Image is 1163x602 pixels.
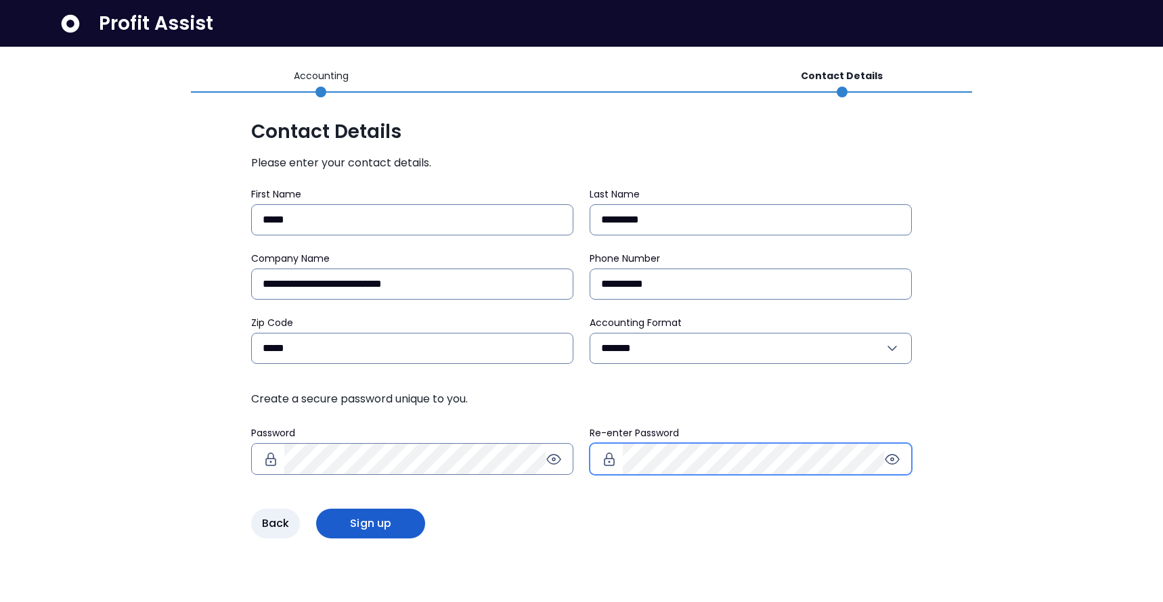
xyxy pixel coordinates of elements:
span: Sign up [350,515,391,532]
span: Last Name [590,187,640,201]
span: Phone Number [590,252,660,265]
span: Contact Details [251,120,912,144]
span: Profit Assist [99,11,213,36]
button: Back [251,509,300,538]
button: Sign up [316,509,425,538]
span: Company Name [251,252,330,265]
p: Accounting [294,69,349,83]
span: Create a secure password unique to you. [251,391,912,407]
p: Contact Details [801,69,883,83]
span: Back [262,515,289,532]
span: Please enter your contact details. [251,155,912,171]
span: Accounting Format [590,316,682,329]
span: Re-enter Password [590,426,679,440]
span: Password [251,426,295,440]
span: First Name [251,187,301,201]
span: Zip Code [251,316,293,329]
